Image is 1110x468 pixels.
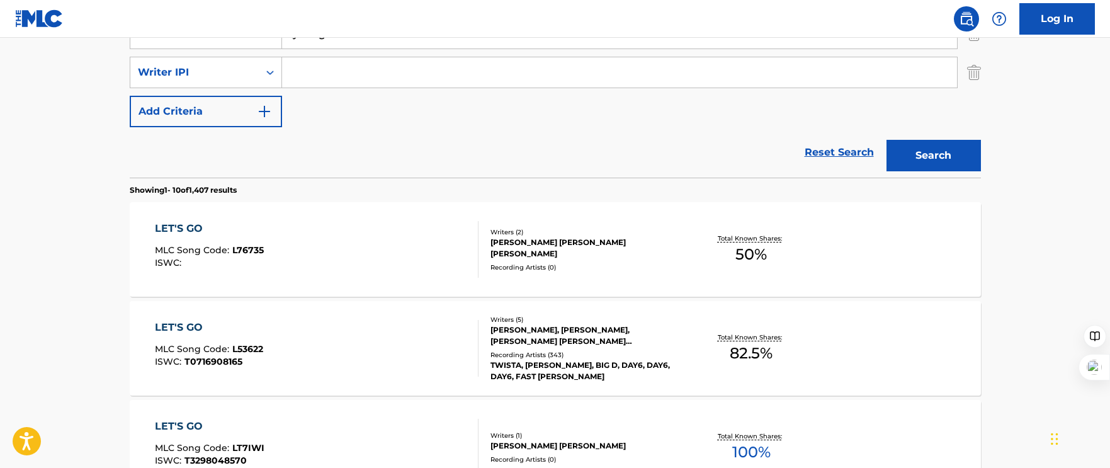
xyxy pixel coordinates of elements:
span: ISWC : [155,257,184,268]
span: 100 % [732,441,771,464]
p: Total Known Shares: [718,234,785,243]
div: TWISTA, [PERSON_NAME], BIG D, DAY6, DAY6, DAY6, FAST [PERSON_NAME] [490,360,681,382]
div: LET'S GO [155,221,264,236]
a: Reset Search [798,139,880,166]
iframe: Chat Widget [1047,408,1110,468]
div: [PERSON_NAME] [PERSON_NAME] [PERSON_NAME] [490,237,681,260]
div: Writers ( 5 ) [490,315,681,324]
div: Recording Artists ( 0 ) [490,263,681,272]
a: Log In [1019,3,1095,35]
div: Writers ( 1 ) [490,431,681,440]
span: T0716908165 [184,356,242,367]
img: MLC Logo [15,9,64,28]
a: Public Search [954,6,979,31]
button: Add Criteria [130,96,282,127]
div: Recording Artists ( 0 ) [490,455,681,464]
span: MLC Song Code : [155,343,232,355]
div: Writers ( 2 ) [490,227,681,237]
button: Search [886,140,981,171]
span: L53622 [232,343,263,355]
span: ISWC : [155,356,184,367]
img: help [992,11,1007,26]
img: Delete Criterion [967,57,981,88]
span: LT7IWI [232,442,264,454]
div: Help [987,6,1012,31]
div: [PERSON_NAME], [PERSON_NAME], [PERSON_NAME] [PERSON_NAME] [PERSON_NAME], [PERSON_NAME] [490,324,681,347]
span: MLC Song Code : [155,442,232,454]
span: L76735 [232,244,264,256]
a: LET'S GOMLC Song Code:L53622ISWC:T0716908165Writers (5)[PERSON_NAME], [PERSON_NAME], [PERSON_NAME... [130,301,981,396]
div: Recording Artists ( 343 ) [490,350,681,360]
p: Showing 1 - 10 of 1,407 results [130,185,237,196]
div: [PERSON_NAME] [PERSON_NAME] [490,440,681,452]
p: Total Known Shares: [718,333,785,342]
img: 9d2ae6d4665cec9f34b9.svg [257,104,272,119]
span: ISWC : [155,455,184,466]
img: search [959,11,974,26]
p: Total Known Shares: [718,431,785,441]
span: 50 % [735,243,767,266]
span: 82.5 % [730,342,773,365]
a: LET'S GOMLC Song Code:L76735ISWC:Writers (2)[PERSON_NAME] [PERSON_NAME] [PERSON_NAME]Recording Ar... [130,202,981,297]
div: LET'S GO [155,320,263,335]
div: LET'S GO [155,419,264,434]
div: Writer IPI [138,65,251,80]
span: T3298048570 [184,455,247,466]
span: MLC Song Code : [155,244,232,256]
div: Drag [1051,420,1058,458]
